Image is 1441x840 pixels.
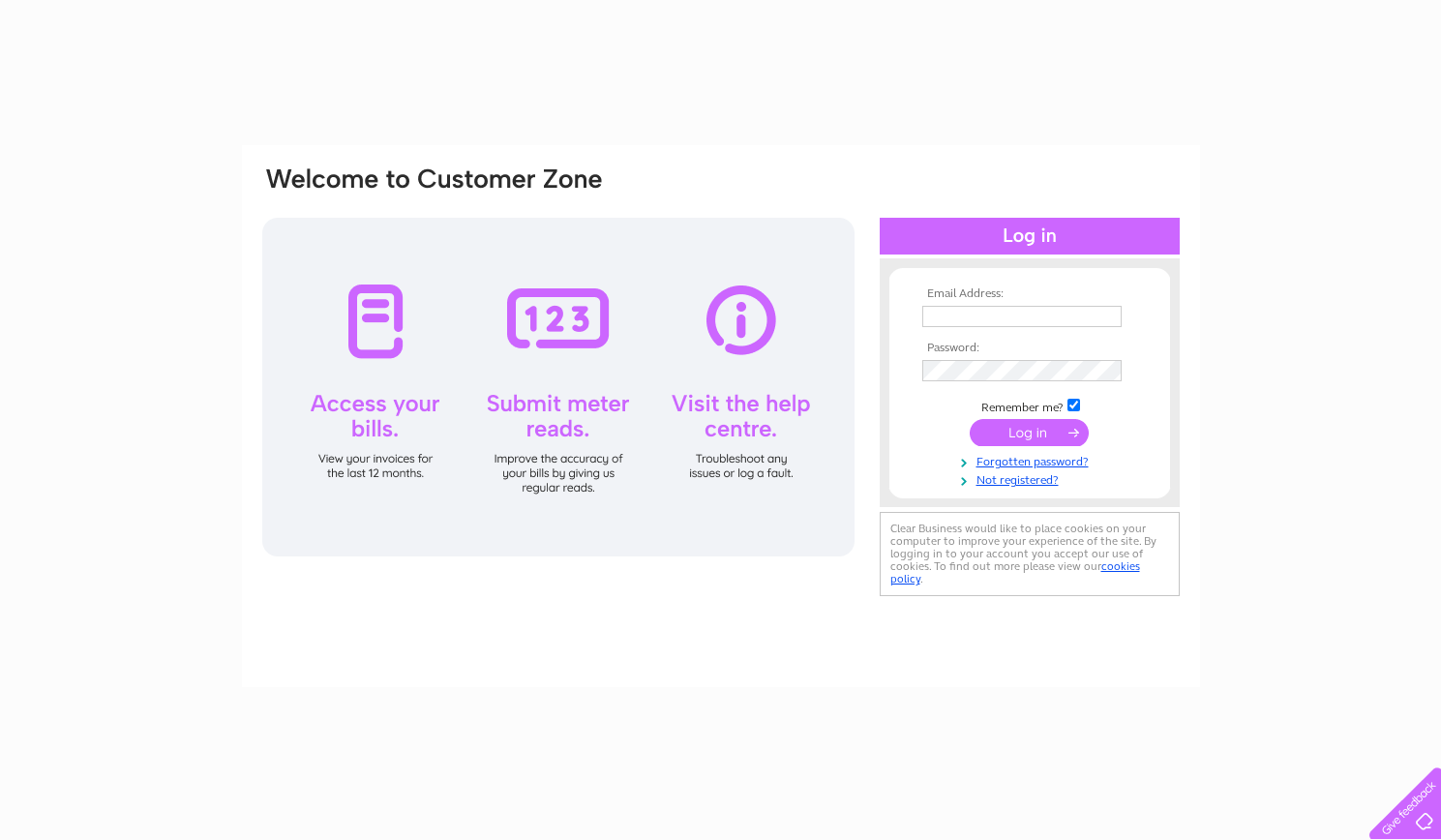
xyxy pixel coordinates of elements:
[880,512,1180,596] div: Clear Business would like to place cookies on your computer to improve your experience of the sit...
[922,469,1142,488] a: Not registered?
[970,419,1089,446] input: Submit
[917,287,1142,301] th: Email Address:
[917,342,1142,355] th: Password:
[922,451,1142,469] a: Forgotten password?
[890,559,1140,585] a: cookies policy
[917,396,1142,415] td: Remember me?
